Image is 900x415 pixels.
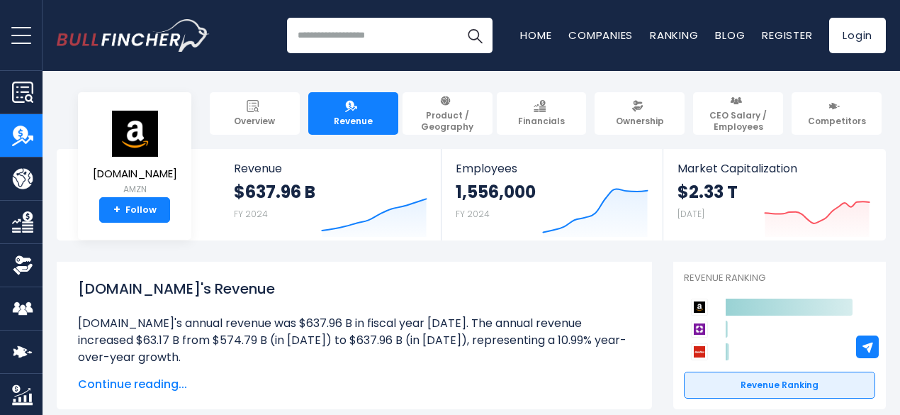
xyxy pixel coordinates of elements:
a: Product / Geography [403,92,493,135]
span: Overview [234,116,275,127]
span: CEO Salary / Employees [699,110,777,132]
a: Blog [715,28,745,43]
a: Overview [210,92,300,135]
strong: 1,556,000 [456,181,536,203]
small: AMZN [93,183,177,196]
small: [DATE] [677,208,704,220]
span: Continue reading... [78,376,631,393]
a: Companies [568,28,633,43]
a: Ranking [650,28,698,43]
strong: + [113,204,120,216]
span: Product / Geography [409,110,486,132]
span: Competitors [808,116,866,127]
span: [DOMAIN_NAME] [93,168,177,180]
img: Amazon.com competitors logo [691,299,708,316]
a: Employees 1,556,000 FY 2024 [441,149,662,240]
span: Employees [456,162,648,175]
strong: $2.33 T [677,181,738,203]
h1: [DOMAIN_NAME]'s Revenue [78,278,631,299]
a: Market Capitalization $2.33 T [DATE] [663,149,884,240]
a: Competitors [792,92,882,135]
p: Revenue Ranking [684,272,875,284]
a: Go to homepage [57,19,209,52]
img: Ownership [12,255,33,276]
strong: $637.96 B [234,181,315,203]
a: +Follow [99,197,170,223]
span: Market Capitalization [677,162,870,175]
span: Revenue [234,162,427,175]
img: AutoZone competitors logo [691,343,708,360]
span: Ownership [616,116,664,127]
a: Revenue [308,92,398,135]
a: Register [762,28,812,43]
small: FY 2024 [456,208,490,220]
a: Revenue $637.96 B FY 2024 [220,149,441,240]
a: Financials [497,92,587,135]
a: CEO Salary / Employees [693,92,783,135]
a: [DOMAIN_NAME] AMZN [92,109,178,198]
img: Bullfincher logo [57,19,210,52]
a: Ownership [595,92,685,135]
a: Login [829,18,886,53]
button: Search [457,18,493,53]
span: Financials [518,116,565,127]
a: Home [520,28,551,43]
li: [DOMAIN_NAME]'s annual revenue was $637.96 B in fiscal year [DATE]. The annual revenue increased ... [78,315,631,366]
small: FY 2024 [234,208,268,220]
a: Revenue Ranking [684,372,875,399]
img: Wayfair competitors logo [691,321,708,338]
span: Revenue [334,116,373,127]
